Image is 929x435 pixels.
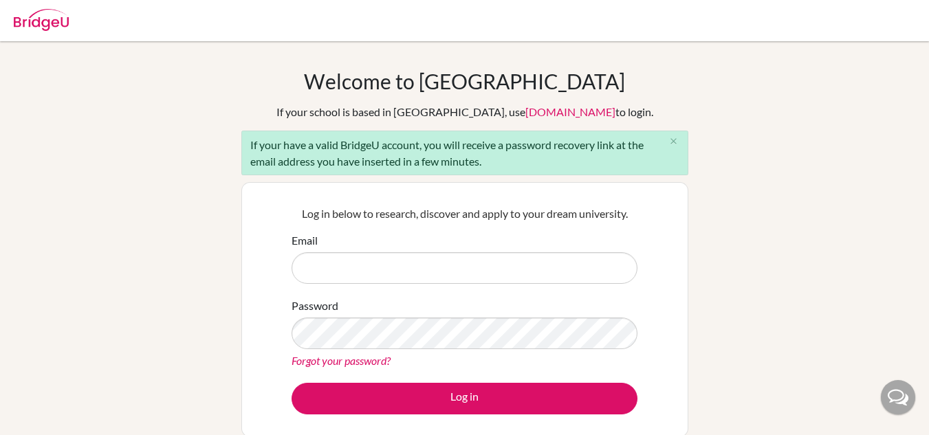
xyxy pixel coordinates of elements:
[292,354,391,367] a: Forgot your password?
[525,105,615,118] a: [DOMAIN_NAME]
[241,131,688,175] div: If your have a valid BridgeU account, you will receive a password recovery link at the email addr...
[304,69,625,93] h1: Welcome to [GEOGRAPHIC_DATA]
[668,136,679,146] i: close
[292,298,338,314] label: Password
[292,383,637,414] button: Log in
[276,104,653,120] div: If your school is based in [GEOGRAPHIC_DATA], use to login.
[292,232,318,249] label: Email
[660,131,688,152] button: Close
[14,9,69,31] img: Bridge-U
[292,205,637,222] p: Log in below to research, discover and apply to your dream university.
